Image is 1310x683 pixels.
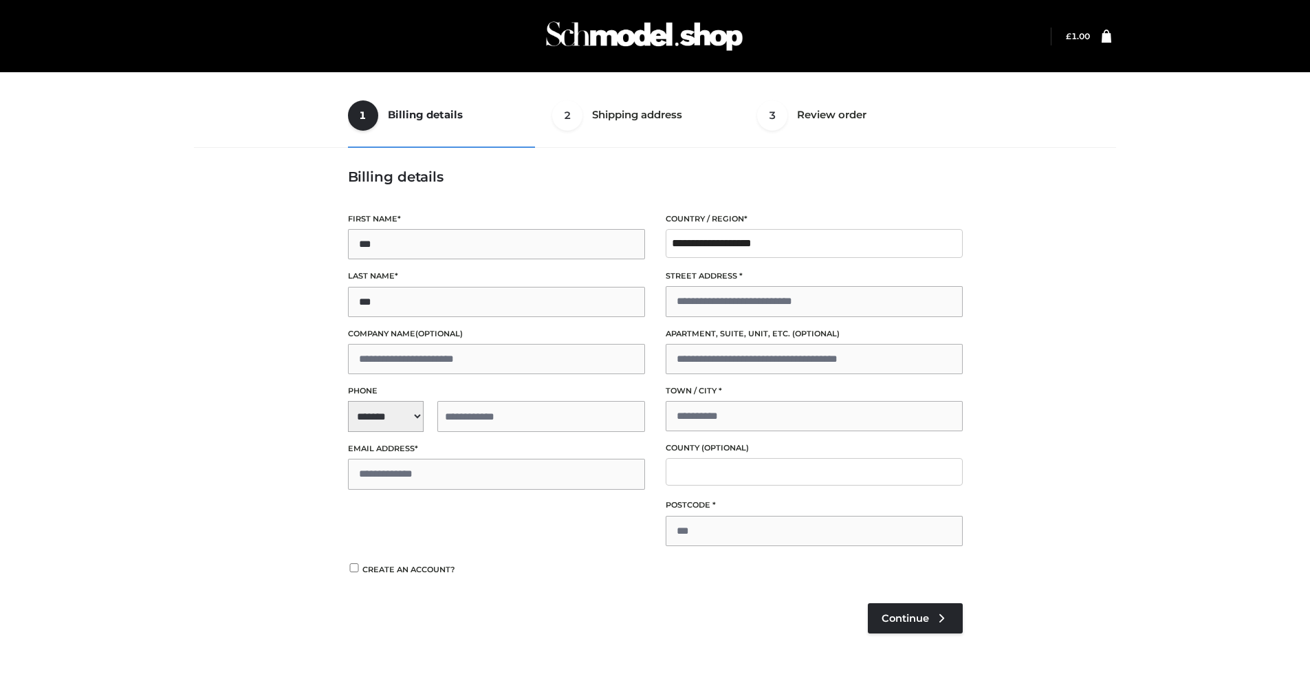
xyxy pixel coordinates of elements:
[415,329,463,338] span: (optional)
[348,169,963,185] h3: Billing details
[362,565,455,574] span: Create an account?
[868,603,963,633] a: Continue
[666,327,963,340] label: Apartment, suite, unit, etc.
[348,213,645,226] label: First name
[882,612,929,625] span: Continue
[348,563,360,572] input: Create an account?
[348,270,645,283] label: Last name
[1066,31,1090,41] bdi: 1.00
[1066,31,1071,41] span: £
[792,329,840,338] span: (optional)
[1066,31,1090,41] a: £1.00
[541,9,747,63] img: Schmodel Admin 964
[666,384,963,398] label: Town / City
[666,213,963,226] label: Country / Region
[348,327,645,340] label: Company name
[666,499,963,512] label: Postcode
[666,442,963,455] label: County
[348,384,645,398] label: Phone
[701,443,749,453] span: (optional)
[348,442,645,455] label: Email address
[666,270,963,283] label: Street address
